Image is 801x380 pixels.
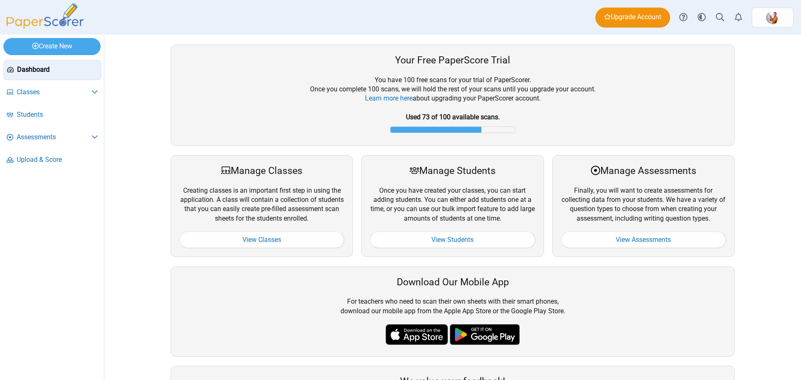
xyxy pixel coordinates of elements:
[766,11,779,24] span: John Jones
[766,11,779,24] img: ps.r3td19dBqVM4np0T
[171,267,735,357] div: For teachers who need to scan their own sheets with their smart phones, download our mobile app f...
[406,113,500,121] b: Used 73 of 100 available scans.
[604,13,661,22] span: Upgrade Account
[450,324,520,345] img: google-play-badge.png
[3,23,87,30] a: PaperScorer
[561,164,726,177] div: Manage Assessments
[370,232,535,248] a: View Students
[3,83,101,103] a: Classes
[17,133,91,142] span: Assessments
[179,53,726,67] div: Your Free PaperScore Trial
[179,164,344,177] div: Manage Classes
[3,3,87,29] img: PaperScorer
[595,8,670,28] a: Upgrade Account
[171,155,353,257] div: Creating classes is an important first step in using the application. A class will contain a coll...
[370,164,535,177] div: Manage Students
[179,75,726,137] div: You have 100 free scans for your trial of PaperScorer. Once you complete 100 scans, we will hold ...
[179,275,726,289] div: Download Our Mobile App
[385,324,448,345] img: apple-store-badge.svg
[17,88,91,97] span: Classes
[561,232,726,248] a: View Assessments
[752,8,793,28] a: ps.r3td19dBqVM4np0T
[365,94,413,102] a: Learn more here
[361,155,544,257] div: Once you have created your classes, you can start adding students. You can either add students on...
[17,65,98,74] span: Dashboard
[3,128,101,148] a: Assessments
[729,8,748,27] a: Alerts
[3,105,101,125] a: Students
[3,38,101,55] a: Create New
[3,60,101,80] a: Dashboard
[179,232,344,248] a: View Classes
[3,150,101,170] a: Upload & Score
[552,155,735,257] div: Finally, you will want to create assessments for collecting data from your students. We have a va...
[17,110,98,119] span: Students
[17,155,98,164] span: Upload & Score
